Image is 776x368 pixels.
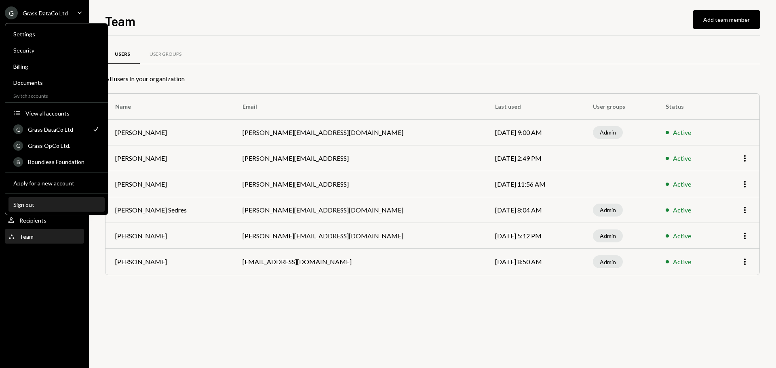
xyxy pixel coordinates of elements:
[5,213,84,227] a: Recipients
[28,126,87,133] div: Grass DataCo Ltd
[593,255,623,268] div: Admin
[233,94,485,120] th: Email
[8,59,105,74] a: Billing
[23,10,68,17] div: Grass DataCo Ltd
[25,110,100,117] div: View all accounts
[105,197,233,223] td: [PERSON_NAME] Sedres
[105,171,233,197] td: [PERSON_NAME]
[115,51,130,58] div: Users
[13,180,100,187] div: Apply for a new account
[105,120,233,145] td: [PERSON_NAME]
[105,13,135,29] h1: Team
[233,145,485,171] td: [PERSON_NAME][EMAIL_ADDRESS]
[105,94,233,120] th: Name
[485,249,583,275] td: [DATE] 8:50 AM
[19,217,46,224] div: Recipients
[656,94,719,120] th: Status
[233,249,485,275] td: [EMAIL_ADDRESS][DOMAIN_NAME]
[673,179,691,189] div: Active
[233,197,485,223] td: [PERSON_NAME][EMAIL_ADDRESS][DOMAIN_NAME]
[673,257,691,267] div: Active
[8,198,105,212] button: Sign out
[5,91,108,99] div: Switch accounts
[13,47,100,54] div: Security
[13,63,100,70] div: Billing
[13,31,100,38] div: Settings
[105,249,233,275] td: [PERSON_NAME]
[673,154,691,163] div: Active
[8,106,105,121] button: View all accounts
[13,124,23,134] div: G
[140,44,191,65] a: User Groups
[13,157,23,167] div: B
[593,229,623,242] div: Admin
[105,145,233,171] td: [PERSON_NAME]
[8,43,105,57] a: Security
[485,94,583,120] th: Last used
[485,120,583,145] td: [DATE] 9:00 AM
[19,233,34,240] div: Team
[8,154,105,169] a: BBoundless Foundation
[8,138,105,153] a: GGrass OpCo Ltd.
[485,223,583,249] td: [DATE] 5:12 PM
[5,6,18,19] div: G
[28,142,100,149] div: Grass OpCo Ltd.
[583,94,656,120] th: User groups
[150,51,181,58] div: User Groups
[105,74,760,84] div: All users in your organization
[593,126,623,139] div: Admin
[8,176,105,191] button: Apply for a new account
[13,201,100,208] div: Sign out
[673,205,691,215] div: Active
[13,141,23,151] div: G
[673,128,691,137] div: Active
[233,120,485,145] td: [PERSON_NAME][EMAIL_ADDRESS][DOMAIN_NAME]
[5,229,84,244] a: Team
[13,79,100,86] div: Documents
[105,44,140,65] a: Users
[673,231,691,241] div: Active
[105,223,233,249] td: [PERSON_NAME]
[8,75,105,90] a: Documents
[693,10,760,29] button: Add team member
[485,171,583,197] td: [DATE] 11:56 AM
[593,204,623,217] div: Admin
[485,145,583,171] td: [DATE] 2:49 PM
[8,27,105,41] a: Settings
[233,223,485,249] td: [PERSON_NAME][EMAIL_ADDRESS][DOMAIN_NAME]
[28,158,100,165] div: Boundless Foundation
[485,197,583,223] td: [DATE] 8:04 AM
[233,171,485,197] td: [PERSON_NAME][EMAIL_ADDRESS]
